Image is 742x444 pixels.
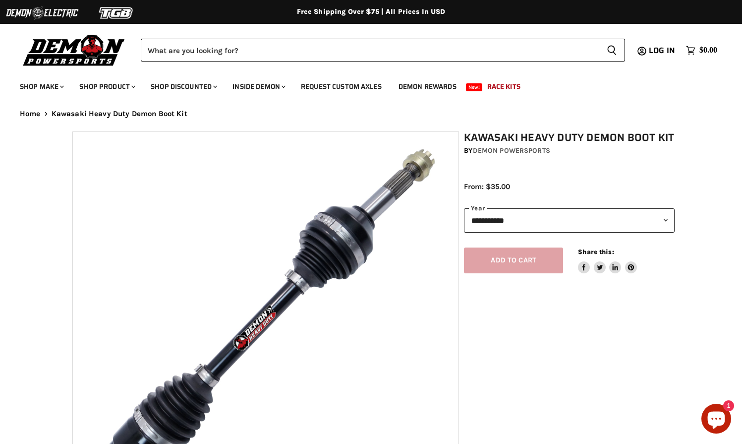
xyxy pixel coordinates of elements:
input: Search [141,39,599,62]
a: Race Kits [480,76,528,97]
button: Search [599,39,625,62]
h1: Kawasaki Heavy Duty Demon Boot Kit [464,131,675,144]
span: New! [466,83,483,91]
ul: Main menu [12,72,715,97]
a: $0.00 [681,43,722,58]
a: Home [20,110,41,118]
form: Product [141,39,625,62]
a: Shop Product [72,76,141,97]
a: Shop Make [12,76,70,97]
div: by [464,145,675,156]
a: Demon Rewards [391,76,464,97]
aside: Share this: [578,248,637,274]
span: $0.00 [699,46,717,55]
a: Inside Demon [225,76,291,97]
span: Log in [649,44,675,57]
a: Shop Discounted [143,76,223,97]
a: Request Custom Axles [293,76,389,97]
select: year [464,208,675,233]
a: Log in [644,46,681,55]
inbox-online-store-chat: Shopify online store chat [698,404,734,436]
img: TGB Logo 2 [79,3,154,22]
span: Share this: [578,248,614,255]
img: Demon Electric Logo 2 [5,3,79,22]
span: From: $35.00 [464,182,510,191]
img: Demon Powersports [20,32,128,67]
a: Demon Powersports [473,146,550,155]
span: Kawasaki Heavy Duty Demon Boot Kit [52,110,187,118]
